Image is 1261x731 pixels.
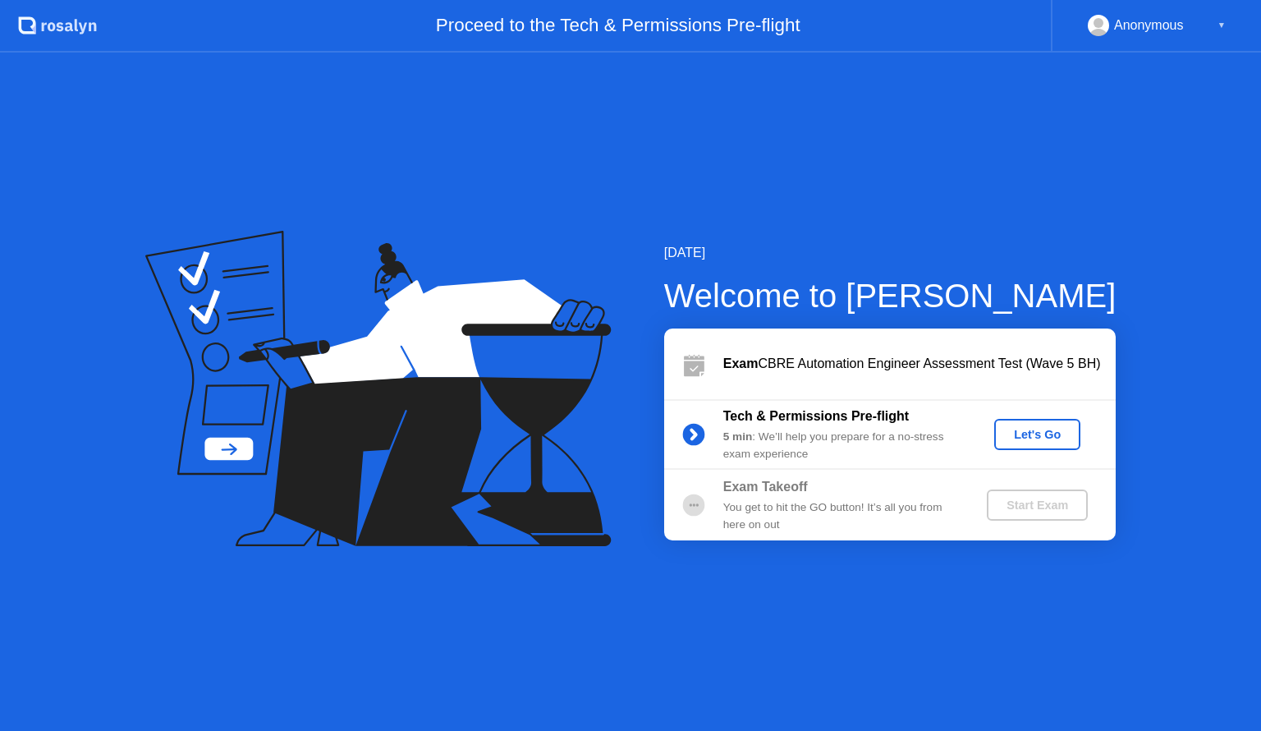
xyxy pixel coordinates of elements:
div: Start Exam [993,499,1081,512]
div: Anonymous [1114,15,1184,36]
b: Tech & Permissions Pre-flight [723,409,909,423]
div: Welcome to [PERSON_NAME] [664,271,1117,320]
b: Exam [723,356,759,370]
div: Let's Go [1001,428,1074,441]
b: Exam Takeoff [723,480,808,494]
div: : We’ll help you prepare for a no-stress exam experience [723,429,960,462]
div: CBRE Automation Engineer Assessment Test (Wave 5 BH) [723,354,1116,374]
div: You get to hit the GO button! It’s all you from here on out [723,499,960,533]
div: ▼ [1217,15,1226,36]
button: Let's Go [994,419,1080,450]
div: [DATE] [664,243,1117,263]
button: Start Exam [987,490,1088,521]
b: 5 min [723,430,753,443]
